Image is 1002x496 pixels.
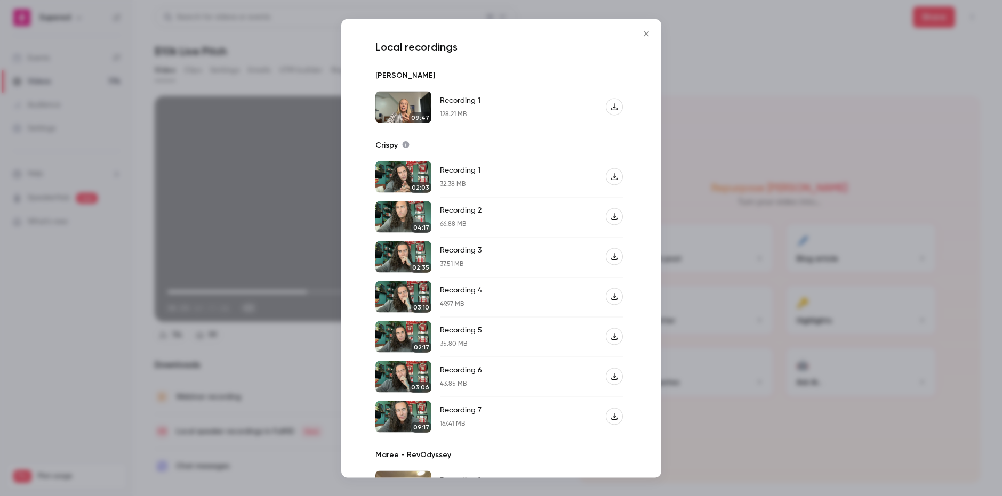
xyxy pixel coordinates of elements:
div: Recording 3 [440,245,482,256]
div: Recording 2 [440,205,482,216]
div: Recording 1 [440,165,480,176]
div: 43.85 MB [440,380,482,388]
div: Recording 4 [440,285,482,296]
div: 128.21 MB [440,110,480,119]
img: Crispy [375,241,431,272]
p: Crispy [375,140,398,150]
div: 35.80 MB [440,340,482,348]
div: 37.51 MB [440,260,482,269]
div: 02:17 [412,341,431,352]
img: Crispy [375,401,431,432]
img: Jess Vossler [375,91,431,123]
div: Recording 6 [440,365,482,376]
img: Crispy [375,321,431,352]
p: Local recordings [371,40,631,53]
div: 167.41 MB [440,420,482,428]
img: Crispy [375,161,431,192]
img: Crispy [375,281,431,312]
img: Crispy [375,361,431,392]
div: Recording 7 [440,405,482,416]
div: 32.38 MB [440,180,480,189]
div: Recording 1 [440,95,480,106]
img: Crispy [375,201,431,232]
p: [PERSON_NAME] [375,70,435,80]
div: 66.88 MB [440,220,482,229]
button: Close [636,23,657,44]
div: 02:03 [410,182,431,192]
div: 09:17 [411,422,431,433]
div: 49.97 MB [440,300,482,308]
div: Recording 1 [440,475,480,485]
p: Maree - RevOdyssey [375,450,451,460]
div: 04:17 [411,222,431,232]
div: 03:10 [411,302,431,312]
div: 03:06 [409,381,431,392]
div: 02:35 [410,262,431,272]
div: Recording 5 [440,325,482,336]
